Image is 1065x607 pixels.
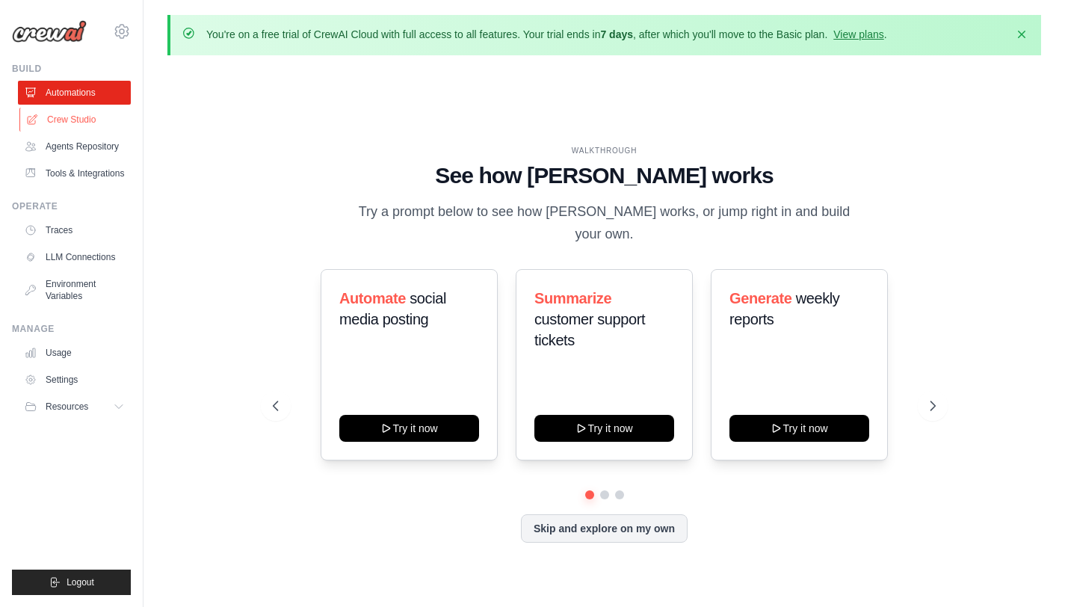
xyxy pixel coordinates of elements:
a: Crew Studio [19,108,132,132]
div: Operate [12,200,131,212]
a: Usage [18,341,131,365]
a: Automations [18,81,131,105]
button: Try it now [339,415,479,442]
p: You're on a free trial of CrewAI Cloud with full access to all features. Your trial ends in , aft... [206,27,887,42]
button: Try it now [729,415,869,442]
button: Skip and explore on my own [521,514,688,543]
iframe: Chat Widget [990,535,1065,607]
span: customer support tickets [534,311,645,348]
span: Automate [339,290,406,306]
a: LLM Connections [18,245,131,269]
span: Resources [46,401,88,413]
span: social media posting [339,290,446,327]
h1: See how [PERSON_NAME] works [273,162,936,189]
a: Traces [18,218,131,242]
a: View plans [833,28,883,40]
a: Tools & Integrations [18,161,131,185]
button: Try it now [534,415,674,442]
strong: 7 days [600,28,633,40]
a: Settings [18,368,131,392]
button: Logout [12,570,131,595]
p: Try a prompt below to see how [PERSON_NAME] works, or jump right in and build your own. [354,201,856,245]
a: Environment Variables [18,272,131,308]
span: Summarize [534,290,611,306]
div: Manage [12,323,131,335]
span: Generate [729,290,792,306]
button: Resources [18,395,131,419]
img: Logo [12,20,87,43]
div: WALKTHROUGH [273,145,936,156]
a: Agents Repository [18,135,131,158]
span: Logout [67,576,94,588]
span: weekly reports [729,290,839,327]
div: Build [12,63,131,75]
